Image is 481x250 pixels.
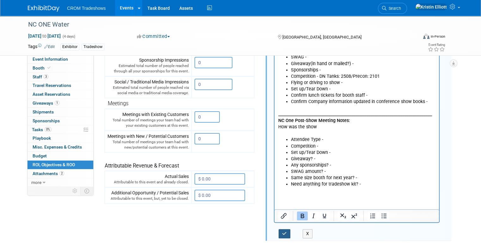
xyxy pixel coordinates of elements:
a: Booth [28,64,93,72]
span: [GEOGRAPHIC_DATA], [GEOGRAPHIC_DATA] [282,35,361,40]
a: Budget [28,152,93,160]
span: Playbook [33,136,51,141]
div: Event Format [384,33,445,42]
div: Attributable to this event, but, yet to be closed. [108,196,189,201]
button: Italic [308,211,319,220]
div: Additional Opportunity / Potential Sales [108,190,189,201]
span: Search [386,6,401,11]
td: Personalize Event Tab Strip [70,187,81,195]
div: Tradeshow [82,44,104,50]
button: Underline [319,211,330,220]
img: Kristin Elliott [415,3,447,10]
span: Misc. Expenses & Credits [33,144,82,149]
button: Committed [135,33,172,40]
a: Travel Reservations [28,81,93,90]
button: Insert/edit link [278,211,289,220]
span: Meetings [108,101,128,107]
span: Event Information [33,57,68,62]
div: Exhibitor [60,44,79,50]
span: [DATE] [DATE] [28,33,61,39]
span: Travel Reservations [33,83,71,88]
a: Sponsorships [28,117,93,125]
span: Giveaways [33,101,59,106]
span: to [41,34,47,39]
a: Asset Reservations [28,90,93,99]
span: more [31,180,41,185]
img: Format-Inperson.png [423,34,429,39]
span: (4 days) [62,34,75,39]
span: Staff [33,74,48,79]
div: Total number of meetings your team had with your existing customers at this event. [108,118,189,128]
div: Attributable to this event and already closed. [108,180,189,185]
span: 2 [59,171,64,176]
a: Tasks0% [28,125,93,134]
div: NC ONE Water [26,19,410,30]
a: Attachments2 [28,169,93,178]
div: Total number of meetings your team had with new/potential customers at this event. [108,139,189,150]
i: Booth reservation complete [47,66,51,70]
button: X [303,229,313,238]
a: Edit [44,45,55,49]
div: Meetings with New / Potential Customers [108,133,189,150]
div: Sponsorship Impressions [108,57,189,74]
span: 1 [55,101,59,105]
a: Search [378,3,407,14]
div: Social / Traditional Media Impressions [108,79,189,96]
td: Tags [28,43,55,51]
span: CROM Tradeshows [67,6,106,11]
button: Bold [297,211,308,220]
span: Shipments [33,109,54,114]
span: ROI, Objectives & ROO [33,162,75,167]
button: Numbered list [367,211,378,220]
span: Sponsorships [33,118,60,123]
span: Attachments [33,171,64,176]
span: Budget [33,153,47,158]
div: Meetings with Existing Customers [108,111,189,128]
a: Playbook [28,134,93,143]
iframe: Rich Text Area [274,14,439,209]
span: 0% [45,127,52,132]
a: Event Information [28,55,93,64]
td: Toggle Event Tabs [81,187,94,195]
button: Subscript [338,211,348,220]
div: In-Person [430,34,445,39]
a: ROI, Objectives & ROO [28,161,93,169]
div: Estimated total number of people reached via social media or traditional media coverage. [108,85,189,96]
span: Booth [33,65,52,70]
a: Giveaways1 [28,99,93,107]
div: Attributable Revenue & Forecast [105,154,251,170]
a: Misc. Expenses & Credits [28,143,93,151]
img: ExhibitDay [28,5,59,12]
div: Estimated total number of people reached through all your sponsorships for this event. [108,63,189,74]
a: Shipments [28,108,93,116]
a: Staff3 [28,73,93,81]
div: Actual Sales [108,173,189,185]
span: Tasks [32,127,52,132]
button: Bullet list [379,211,389,220]
span: 3 [44,74,48,79]
button: Superscript [349,211,360,220]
